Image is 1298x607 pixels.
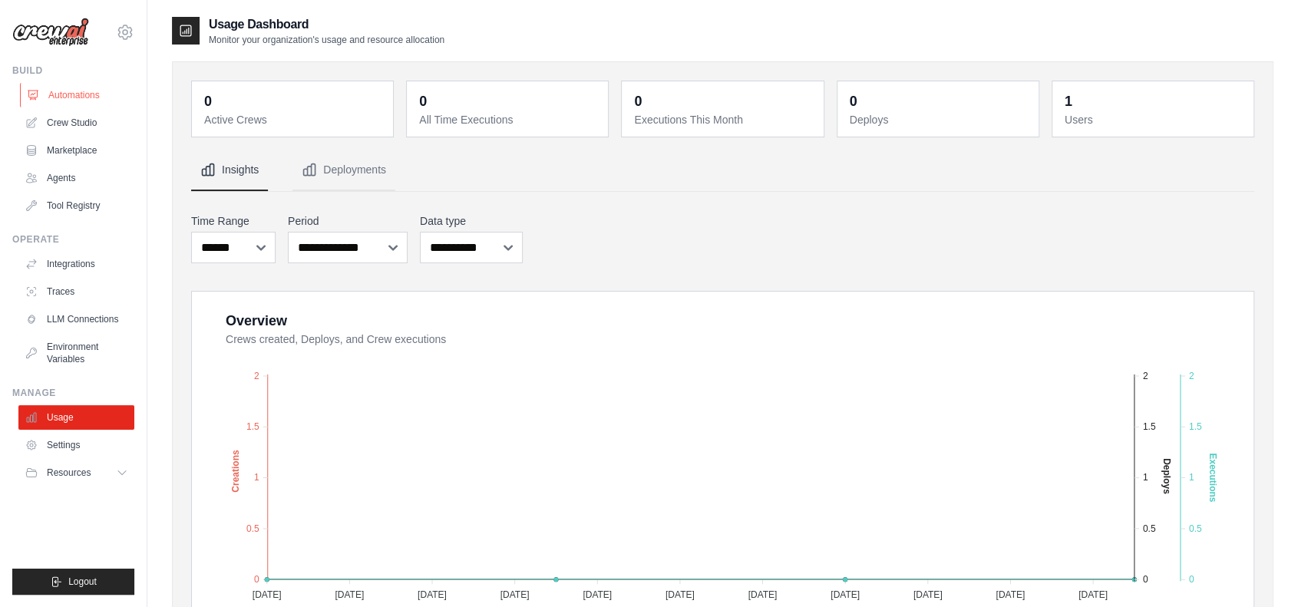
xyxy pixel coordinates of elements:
[18,279,134,304] a: Traces
[209,15,444,34] h2: Usage Dashboard
[12,569,134,595] button: Logout
[12,64,134,77] div: Build
[1143,472,1148,483] tspan: 1
[913,589,943,600] tspan: [DATE]
[230,450,241,493] text: Creations
[996,589,1025,600] tspan: [DATE]
[1207,454,1218,503] text: Executions
[419,91,427,112] div: 0
[191,150,268,191] button: Insights
[191,213,276,229] label: Time Range
[18,193,134,218] a: Tool Registry
[583,589,612,600] tspan: [DATE]
[335,589,364,600] tspan: [DATE]
[47,467,91,479] span: Resources
[1143,523,1156,534] tspan: 0.5
[419,112,599,127] dt: All Time Executions
[253,589,282,600] tspan: [DATE]
[226,332,1235,347] dt: Crews created, Deploys, and Crew executions
[1143,421,1156,432] tspan: 1.5
[68,576,97,588] span: Logout
[18,307,134,332] a: LLM Connections
[748,589,777,600] tspan: [DATE]
[254,472,259,483] tspan: 1
[18,460,134,485] button: Resources
[1189,371,1194,381] tspan: 2
[18,138,134,163] a: Marketplace
[1189,574,1194,585] tspan: 0
[18,166,134,190] a: Agents
[204,91,212,112] div: 0
[209,34,444,46] p: Monitor your organization's usage and resource allocation
[204,112,384,127] dt: Active Crews
[1143,371,1148,381] tspan: 2
[1189,421,1202,432] tspan: 1.5
[500,589,530,600] tspan: [DATE]
[12,233,134,246] div: Operate
[1065,112,1244,127] dt: Users
[1189,472,1194,483] tspan: 1
[254,574,259,585] tspan: 0
[246,523,259,534] tspan: 0.5
[18,335,134,371] a: Environment Variables
[18,433,134,457] a: Settings
[1065,91,1072,112] div: 1
[246,421,259,432] tspan: 1.5
[420,213,523,229] label: Data type
[1161,458,1172,494] text: Deploys
[191,150,1254,191] nav: Tabs
[418,589,447,600] tspan: [DATE]
[666,589,695,600] tspan: [DATE]
[226,310,287,332] div: Overview
[634,91,642,112] div: 0
[1078,589,1108,600] tspan: [DATE]
[1189,523,1202,534] tspan: 0.5
[634,112,814,127] dt: Executions This Month
[1143,574,1148,585] tspan: 0
[12,387,134,399] div: Manage
[850,91,857,112] div: 0
[288,213,408,229] label: Period
[254,371,259,381] tspan: 2
[20,83,136,107] a: Automations
[831,589,860,600] tspan: [DATE]
[18,111,134,135] a: Crew Studio
[18,252,134,276] a: Integrations
[18,405,134,430] a: Usage
[850,112,1029,127] dt: Deploys
[292,150,395,191] button: Deployments
[12,18,89,47] img: Logo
